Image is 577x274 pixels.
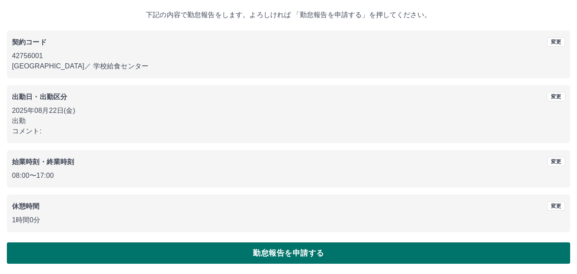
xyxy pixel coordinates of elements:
p: コメント: [12,126,565,136]
b: 始業時刻・終業時刻 [12,158,74,165]
p: 出勤 [12,116,565,126]
p: 1時間0分 [12,215,565,225]
button: 変更 [547,201,565,211]
p: 42756001 [12,51,565,61]
b: 出勤日・出勤区分 [12,93,67,100]
p: 下記の内容で勤怠報告をします。よろしければ 「勤怠報告を申請する」を押してください。 [7,10,570,20]
button: 変更 [547,92,565,101]
b: 契約コード [12,38,47,46]
p: [GEOGRAPHIC_DATA] ／ 学校給食センター [12,61,565,71]
button: 変更 [547,157,565,166]
button: 変更 [547,37,565,47]
p: 08:00 〜 17:00 [12,171,565,181]
b: 休憩時間 [12,203,40,210]
p: 2025年08月22日(金) [12,106,565,116]
button: 勤怠報告を申請する [7,242,570,264]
